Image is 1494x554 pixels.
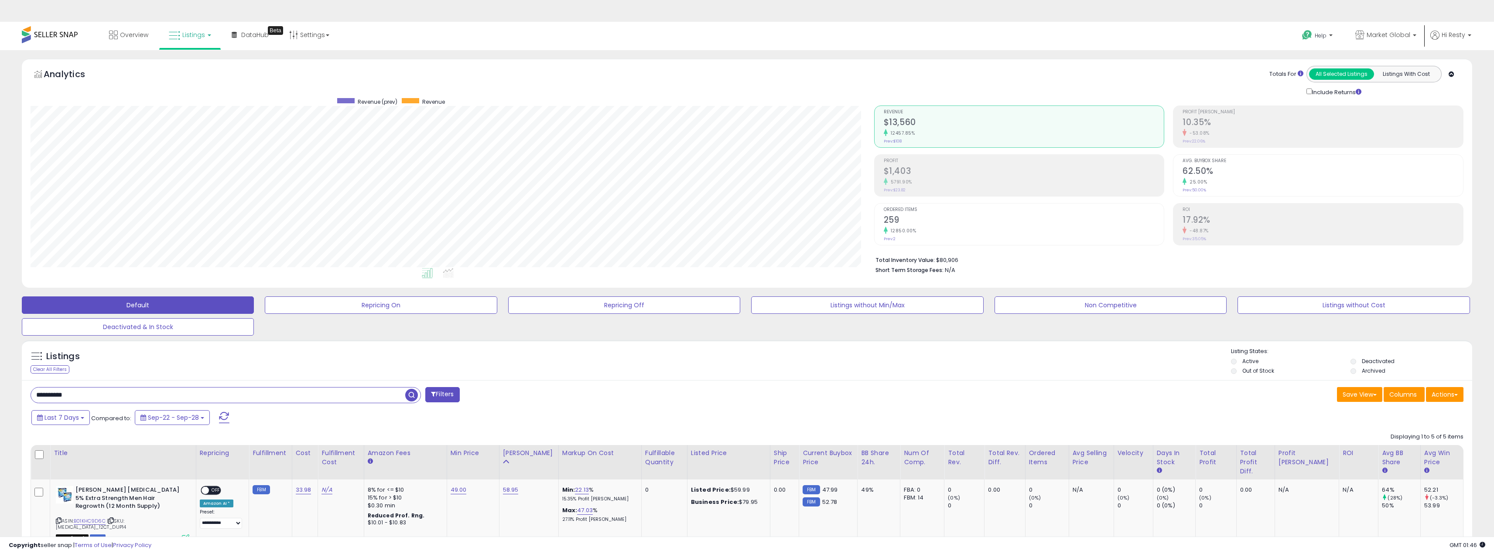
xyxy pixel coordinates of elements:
a: 49.00 [451,486,467,494]
div: Profit [PERSON_NAME] [1279,449,1335,467]
span: N/A [945,266,955,274]
div: Include Returns [1300,87,1372,97]
label: Active [1242,357,1258,365]
button: Listings without Min/Max [751,296,983,314]
span: OFF [209,487,223,494]
a: 47.03 [577,506,593,515]
div: Total Profit Diff. [1240,449,1271,476]
div: Total Rev. [948,449,981,467]
div: Current Buybox Price [803,449,854,467]
small: 12457.85% [888,130,915,136]
span: Revenue [422,98,445,105]
span: FBM [90,534,106,542]
div: 50% [1382,502,1420,510]
div: BB Share 24h. [861,449,896,467]
label: Deactivated [1362,357,1395,365]
small: Prev: 22.06% [1183,139,1205,144]
div: Totals For [1269,70,1303,78]
div: Displaying 1 to 5 of 5 items [1391,433,1463,441]
div: 64% [1382,486,1420,494]
span: 52.78 [822,498,838,506]
div: $10.01 - $10.83 [368,519,440,527]
img: 51PrNGHnpzL._SL40_.jpg [56,486,73,503]
small: Avg Win Price. [1424,467,1429,475]
h2: 62.50% [1183,166,1463,178]
span: Profit [PERSON_NAME] [1183,110,1463,115]
div: 0 [645,486,680,494]
div: 52.21 [1424,486,1463,494]
div: 0.00 [988,486,1018,494]
span: Revenue (prev) [358,98,397,105]
a: Market Global [1349,22,1423,50]
div: Repricing [200,449,246,458]
div: [PERSON_NAME] [503,449,555,458]
button: Actions [1426,387,1463,402]
span: DataHub [241,31,269,39]
a: B01KHC9D6C [74,517,106,525]
div: Listed Price [691,449,766,458]
small: FBM [803,497,820,506]
div: Fulfillable Quantity [645,449,684,467]
span: Overview [120,31,148,39]
div: 0 [1029,502,1069,510]
div: N/A [1343,486,1371,494]
div: Amazon AI * [200,500,234,507]
div: 0.00 [774,486,792,494]
b: Min: [562,486,575,494]
div: Total Rev. Diff. [988,449,1021,467]
p: Listing States: [1231,347,1472,356]
span: Profit [884,159,1164,163]
div: Fulfillment [253,449,288,458]
small: FBM [803,485,820,494]
h2: 10.35% [1183,117,1463,129]
div: Tooltip anchor [268,26,283,35]
small: -53.08% [1186,130,1210,136]
h5: Analytics [44,68,102,82]
span: Last 7 Days [44,413,79,422]
button: Filters [425,387,459,402]
small: -48.87% [1186,228,1209,234]
b: [PERSON_NAME] [MEDICAL_DATA] 5% Extra Strength Men Hair Regrowth (12 Month Supply) [75,486,181,513]
div: ROI [1343,449,1374,458]
b: Business Price: [691,498,739,506]
div: seller snap | | [9,541,151,550]
div: 0 [948,502,984,510]
div: Title [54,449,192,458]
div: 0.00 [1240,486,1268,494]
small: Prev: 35.05% [1183,236,1206,241]
div: Avg Selling Price [1073,449,1110,467]
span: 47.99 [822,486,838,494]
div: Cost [296,449,315,458]
span: | SKU: [MEDICAL_DATA]_12CT_DUP14 [56,517,126,530]
small: Prev: 50.00% [1183,187,1206,193]
a: Settings [283,22,336,48]
span: Avg. Buybox Share [1183,159,1463,163]
small: (0%) [948,494,960,501]
div: Num of Comp. [904,449,940,467]
div: Clear All Filters [31,365,69,374]
b: Short Term Storage Fees: [875,266,944,274]
div: $59.99 [691,486,763,494]
small: (-3.3%) [1430,494,1448,501]
p: 15.35% Profit [PERSON_NAME] [562,496,635,502]
div: $79.95 [691,498,763,506]
div: 0 [948,486,984,494]
small: (0%) [1157,494,1169,501]
div: % [562,486,635,502]
small: (0%) [1029,494,1041,501]
button: Default [22,296,254,314]
small: Prev: $108 [884,139,902,144]
b: Total Inventory Value: [875,256,935,264]
h2: $1,403 [884,166,1164,178]
span: All listings that are currently out of stock and unavailable for purchase on Amazon [56,534,89,542]
div: 15% for > $10 [368,494,440,502]
span: Hi Resty [1442,31,1465,39]
div: Avg Win Price [1424,449,1460,467]
div: Ship Price [774,449,795,467]
span: Listings [182,31,205,39]
small: 12850.00% [888,228,916,234]
div: Markup on Cost [562,449,638,458]
div: 49% [861,486,893,494]
a: 58.95 [503,486,519,494]
button: Non Competitive [995,296,1227,314]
